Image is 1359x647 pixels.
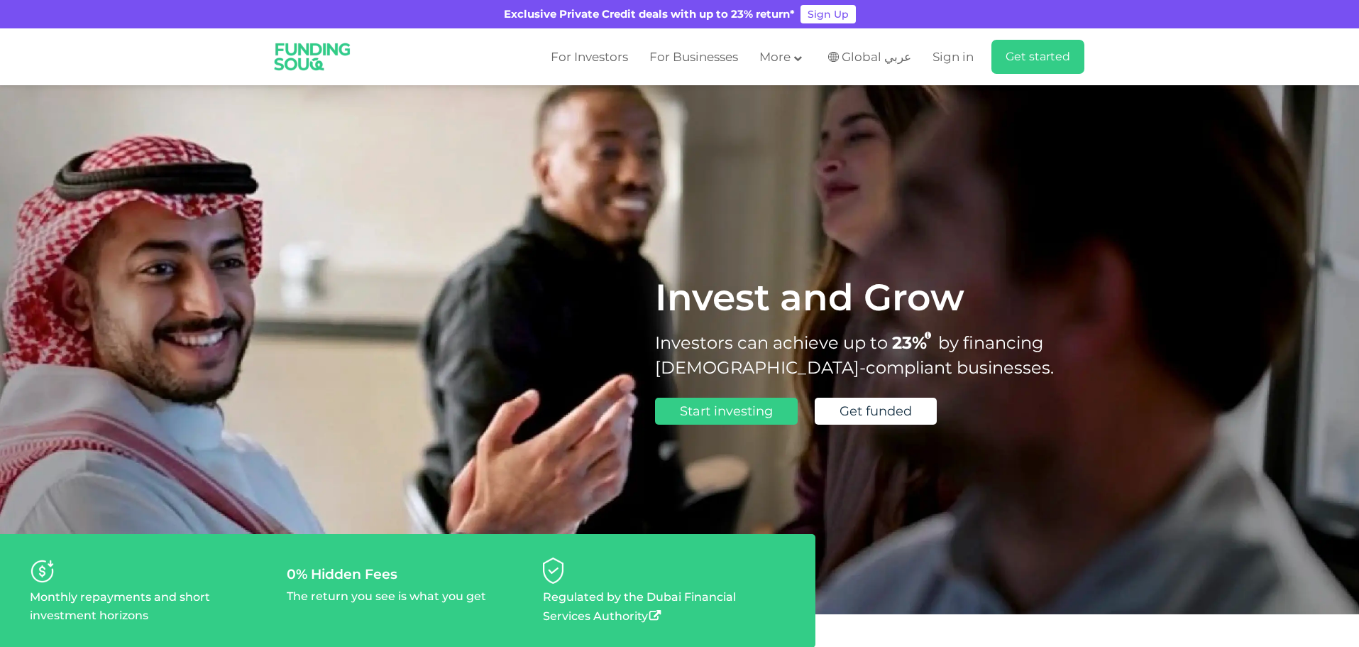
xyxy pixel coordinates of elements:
p: Monthly repayments and short investment horizons [30,588,273,625]
span: Global عربي [842,49,911,65]
span: Start investing [680,403,773,419]
a: Sign Up [800,5,856,23]
a: For Investors [547,45,632,69]
span: Invest and Grow [655,275,964,320]
span: Sign in [932,50,974,64]
img: personaliseYourRisk [30,559,55,584]
p: Regulated by the Dubai Financial Services Authority [543,588,786,626]
span: Get started [1006,50,1070,63]
span: More [759,50,791,64]
img: Logo [265,31,361,82]
a: Get funded [815,398,937,425]
div: 0% Hidden Fees [287,566,529,582]
span: Get funded [840,403,912,419]
p: The return you see is what you get [287,587,486,606]
div: Exclusive Private Credit deals with up to 23% return* [504,6,795,23]
a: Sign in [929,45,974,69]
img: SA Flag [828,52,839,62]
span: Investors can achieve up to [655,332,888,353]
img: diversifyYourPortfolioByLending [543,558,563,584]
a: For Businesses [646,45,742,69]
a: Start investing [655,398,798,425]
span: 23% [892,332,938,353]
i: 23% IRR (expected) ~ 15% Net yield (expected) [925,332,931,339]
